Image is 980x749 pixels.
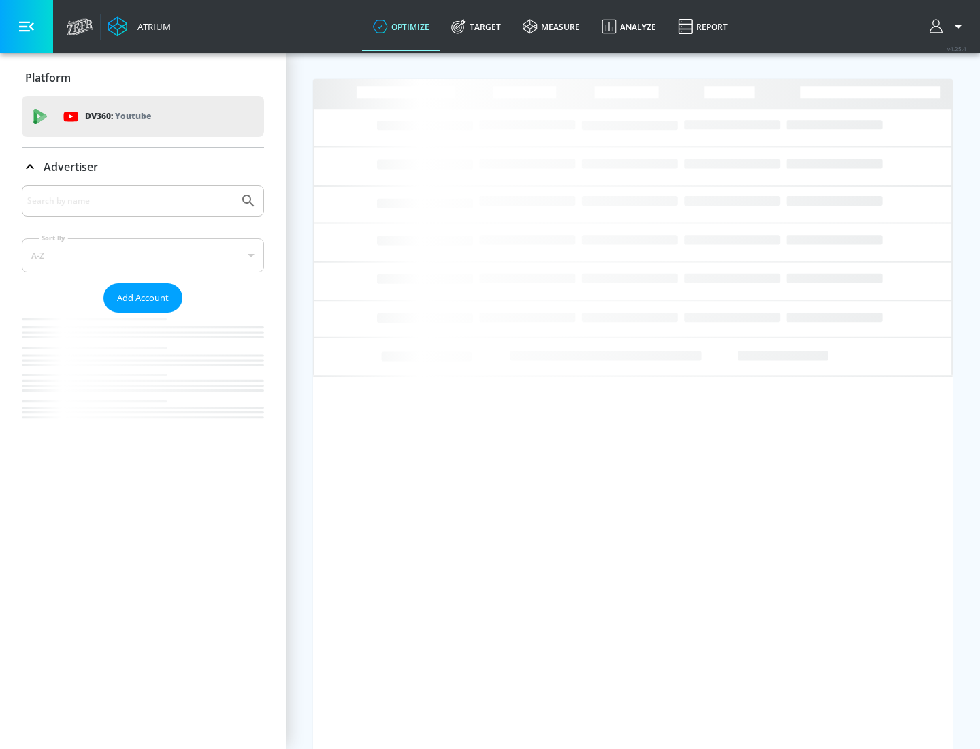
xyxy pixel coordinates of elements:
span: v 4.25.4 [947,45,966,52]
p: DV360: [85,109,151,124]
a: optimize [362,2,440,51]
div: Advertiser [22,148,264,186]
a: Atrium [108,16,171,37]
p: Platform [25,70,71,85]
p: Advertiser [44,159,98,174]
input: Search by name [27,192,233,210]
button: Add Account [103,283,182,313]
a: Report [667,2,738,51]
p: Youtube [115,109,151,123]
div: A-Z [22,238,264,272]
label: Sort By [39,234,68,242]
a: Target [440,2,512,51]
div: DV360: Youtube [22,96,264,137]
a: Analyze [591,2,667,51]
div: Atrium [132,20,171,33]
span: Add Account [117,290,169,306]
div: Advertiser [22,185,264,445]
div: Platform [22,59,264,97]
nav: list of Advertiser [22,313,264,445]
a: measure [512,2,591,51]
